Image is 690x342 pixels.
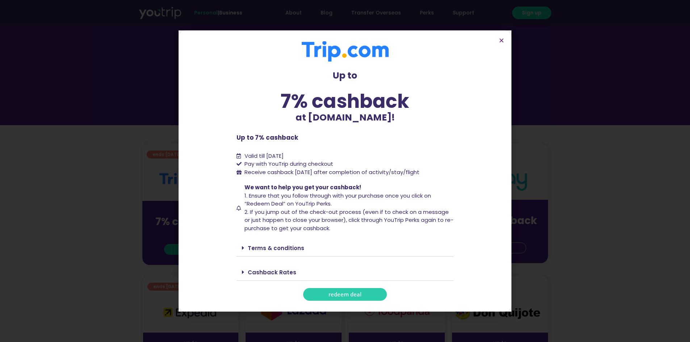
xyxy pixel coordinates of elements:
[244,192,431,208] span: 1. Ensure that you follow through with your purchase once you click on “Redeem Deal” on YouTrip P...
[243,160,333,168] span: Pay with YouTrip during checkout
[499,38,504,43] a: Close
[244,168,419,176] span: Receive cashback [DATE] after completion of activity/stay/flight
[244,152,284,160] span: Valid till [DATE]
[248,244,304,252] a: Terms & conditions
[237,111,454,124] p: at [DOMAIN_NAME]!
[244,183,361,191] span: We want to help you get your cashback!
[237,264,454,281] div: Cashback Rates
[303,288,387,301] a: redeem deal
[244,208,453,232] span: 2. If you jump out of the check-out process (even if to check on a message or just happen to clos...
[237,69,454,83] p: Up to
[329,292,361,297] span: redeem deal
[237,240,454,257] div: Terms & conditions
[237,92,454,111] div: 7% cashback
[237,133,298,142] b: Up to 7% cashback
[248,269,296,276] a: Cashback Rates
